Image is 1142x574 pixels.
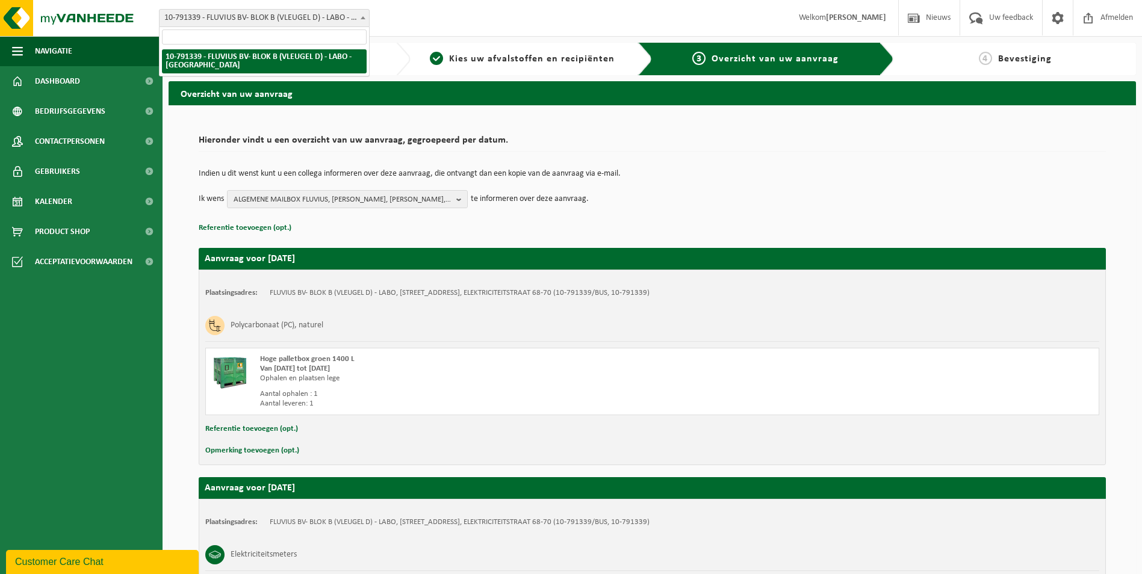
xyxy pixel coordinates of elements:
[35,217,90,247] span: Product Shop
[199,170,1106,178] p: Indien u dit wenst kunt u een collega informeren over deze aanvraag, die ontvangt dan een kopie v...
[449,54,615,64] span: Kies uw afvalstoffen en recipiënten
[231,545,297,564] h3: Elektriciteitsmeters
[205,518,258,526] strong: Plaatsingsadres:
[162,49,367,73] li: 10-791339 - FLUVIUS BV- BLOK B (VLEUGEL D) - LABO - [GEOGRAPHIC_DATA]
[6,548,201,574] iframe: chat widget
[199,220,291,236] button: Referentie toevoegen (opt.)
[692,52,706,65] span: 3
[712,54,839,64] span: Overzicht van uw aanvraag
[270,288,650,298] td: FLUVIUS BV- BLOK B (VLEUGEL D) - LABO, [STREET_ADDRESS], ELEKTRICITEITSTRAAT 68-70 (10-791339/BUS...
[260,399,701,409] div: Aantal leveren: 1
[205,421,298,437] button: Referentie toevoegen (opt.)
[205,483,295,493] strong: Aanvraag voor [DATE]
[227,190,468,208] button: ALGEMENE MAILBOX FLUVIUS, [PERSON_NAME], [PERSON_NAME], [PERSON_NAME]
[979,52,992,65] span: 4
[35,247,132,277] span: Acceptatievoorwaarden
[35,36,72,66] span: Navigatie
[159,9,370,27] span: 10-791339 - FLUVIUS BV- BLOK B (VLEUGEL D) - LABO - MECHELEN
[160,10,369,26] span: 10-791339 - FLUVIUS BV- BLOK B (VLEUGEL D) - LABO - MECHELEN
[260,365,330,372] strong: Van [DATE] tot [DATE]
[998,54,1052,64] span: Bevestiging
[471,190,589,208] p: te informeren over deze aanvraag.
[270,517,650,527] td: FLUVIUS BV- BLOK B (VLEUGEL D) - LABO, [STREET_ADDRESS], ELEKTRICITEITSTRAAT 68-70 (10-791339/BUS...
[260,389,701,399] div: Aantal ophalen : 1
[417,52,628,66] a: 2Kies uw afvalstoffen en recipiënten
[231,316,323,335] h3: Polycarbonaat (PC), naturel
[169,81,1136,105] h2: Overzicht van uw aanvraag
[35,66,80,96] span: Dashboard
[260,355,355,363] span: Hoge palletbox groen 1400 L
[35,187,72,217] span: Kalender
[205,443,299,458] button: Opmerking toevoegen (opt.)
[205,289,258,297] strong: Plaatsingsadres:
[205,254,295,264] strong: Aanvraag voor [DATE]
[199,135,1106,152] h2: Hieronder vindt u een overzicht van uw aanvraag, gegroepeerd per datum.
[199,190,224,208] p: Ik wens
[430,52,443,65] span: 2
[35,156,80,187] span: Gebruikers
[212,354,248,390] img: PB-HB-1400-HPE-GN-01.png
[234,191,452,209] span: ALGEMENE MAILBOX FLUVIUS, [PERSON_NAME], [PERSON_NAME], [PERSON_NAME]
[35,96,105,126] span: Bedrijfsgegevens
[826,13,886,22] strong: [PERSON_NAME]
[260,374,701,383] div: Ophalen en plaatsen lege
[35,126,105,156] span: Contactpersonen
